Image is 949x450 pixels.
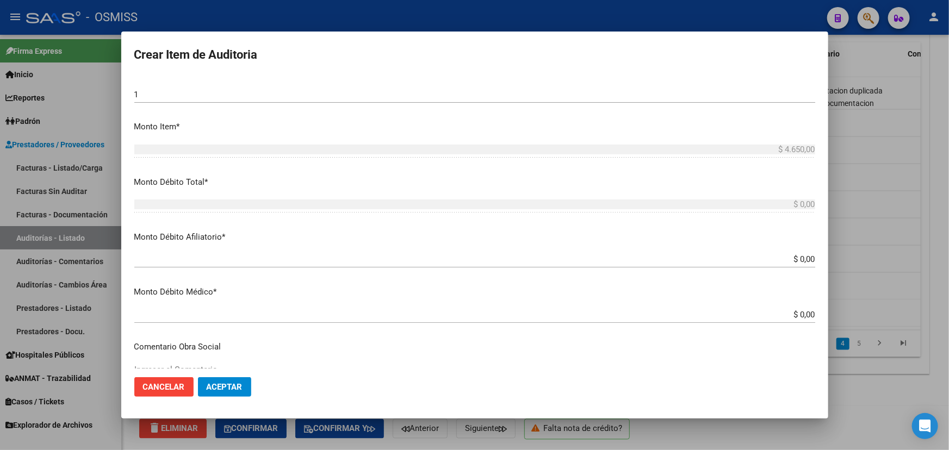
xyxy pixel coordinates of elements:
h2: Crear Item de Auditoria [134,45,815,65]
div: Open Intercom Messenger [912,413,938,439]
span: Aceptar [207,382,243,392]
p: Monto Débito Total [134,176,815,189]
button: Aceptar [198,377,251,397]
p: Monto Débito Médico [134,286,815,298]
p: Monto Débito Afiliatorio [134,231,815,243]
button: Cancelar [134,377,194,397]
p: Monto Item [134,121,815,133]
span: Cancelar [143,382,185,392]
p: Comentario Obra Social [134,341,815,353]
